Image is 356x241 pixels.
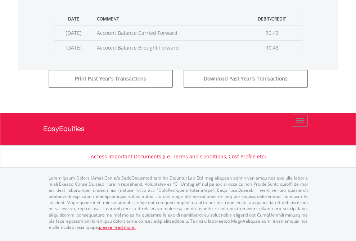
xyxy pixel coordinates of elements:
p: Lorem Ipsum Dolors (Ame) Con a/e SeddOeiusmod tem InciDiduntut Lab Etd mag aliquaen admin veniamq... [49,175,308,230]
span: R0.43 [265,44,279,51]
th: Debit/Credit [242,12,302,26]
button: Print Past Year's Transactions [49,70,173,88]
button: Download Past Year's Transactions [184,70,308,88]
th: Comment [93,12,242,26]
th: Date [54,12,93,26]
td: Account Balance Brought Forward [93,40,242,55]
a: EasyEquities [43,113,313,145]
span: R0.43 [265,29,279,36]
a: please read more: [99,224,136,230]
td: [DATE] [54,40,93,55]
td: Account Balance Carried Forward [93,26,242,40]
a: Access Important Documents (i.e. Terms and Conditions, Cost Profile etc) [91,153,266,160]
td: [DATE] [54,26,93,40]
